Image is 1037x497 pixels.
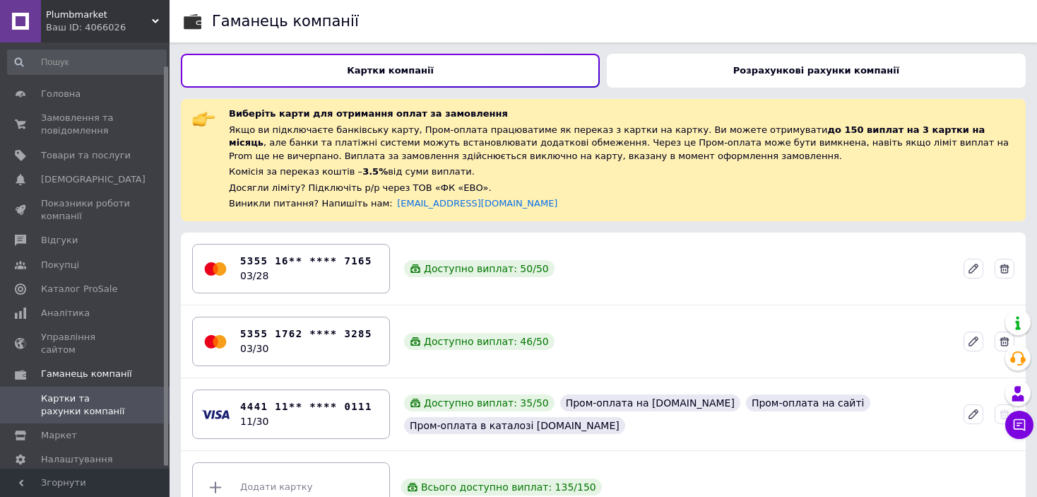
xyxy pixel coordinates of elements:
span: Замовлення та повідомлення [41,112,131,137]
span: Управління сайтом [41,331,131,356]
span: Гаманець компанії [41,368,132,380]
span: Товари та послуги [41,149,131,162]
span: Покупці [41,259,79,271]
span: Відгуки [41,234,78,247]
span: Маркет [41,429,77,442]
span: [DEMOGRAPHIC_DATA] [41,173,146,186]
time: 03/30 [240,343,268,354]
span: Аналітика [41,307,90,320]
div: Пром-оплата на сайті [746,394,870,411]
div: Доступно виплат: 46 / 50 [404,333,555,350]
b: Розрахункові рахунки компанії [733,65,899,76]
div: Якщо ви підключаєте банківську карту, Пром-оплата працюватиме як переказ з картки на картку. Ви м... [229,124,1014,163]
span: Plumbmarket [46,8,152,21]
time: 03/28 [240,270,268,281]
div: Ваш ID: 4066026 [46,21,170,34]
img: :point_right: [192,107,215,130]
div: Доступно виплат: 50 / 50 [404,260,555,277]
span: Показники роботи компанії [41,197,131,223]
time: 11/30 [240,416,268,427]
input: Пошук [7,49,167,75]
span: Налаштування [41,453,113,466]
div: Всього доступно виплат: 135 / 150 [401,479,602,496]
span: Виберіть карти для отримання оплат за замовлення [229,108,508,119]
div: Пром-оплата на [DOMAIN_NAME] [560,394,740,411]
div: Доступно виплат: 35 / 50 [404,394,555,411]
div: Пром-оплата в каталозі [DOMAIN_NAME] [404,417,625,434]
a: [EMAIL_ADDRESS][DOMAIN_NAME] [397,198,557,209]
div: Гаманець компанії [212,14,359,29]
div: Виникли питання? Напишіть нам: [229,197,1014,210]
span: Картки та рахунки компанії [41,392,131,418]
b: Картки компанії [347,65,434,76]
span: Каталог ProSale [41,283,117,296]
div: Комісія за переказ коштів – від суми виплати. [229,165,1014,179]
div: Досягли ліміту? Підключіть р/р через ТОВ «ФК «ЕВО». [229,182,1014,194]
span: 3.5% [362,166,388,177]
span: Головна [41,88,81,100]
button: Чат з покупцем [1005,411,1033,439]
